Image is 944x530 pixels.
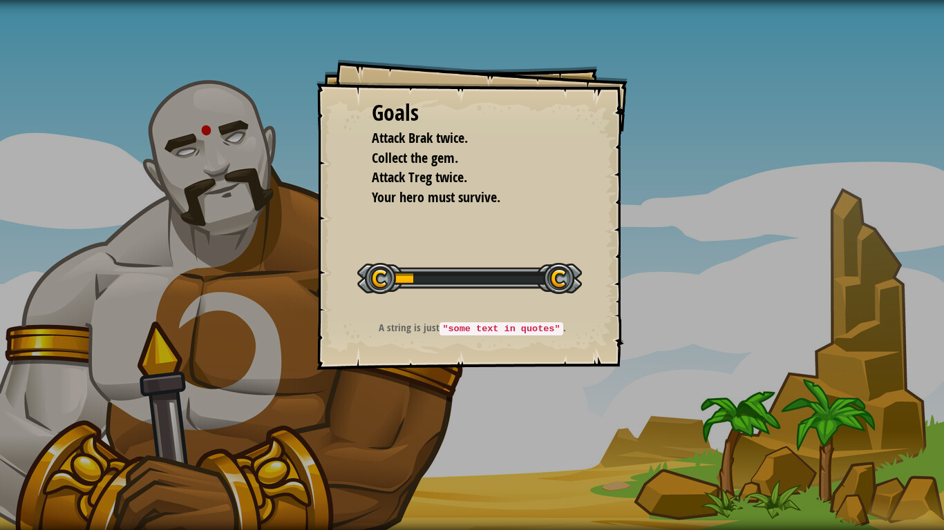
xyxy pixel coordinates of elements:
span: Attack Treg twice. [372,168,467,186]
span: Your hero must survive. [372,188,500,206]
div: Goals [372,97,572,129]
li: Collect the gem. [355,148,569,168]
code: "some text in quotes" [440,322,563,335]
span: Collect the gem. [372,148,458,167]
li: Attack Treg twice. [355,168,569,188]
li: Attack Brak twice. [355,128,569,148]
p: A string is just . [334,320,611,335]
span: Attack Brak twice. [372,128,468,147]
li: Your hero must survive. [355,188,569,208]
